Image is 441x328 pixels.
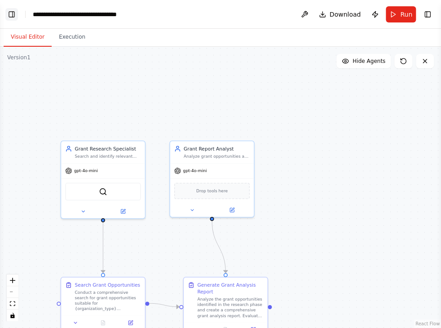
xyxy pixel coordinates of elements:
div: Conduct a comprehensive search for grant opportunities suitable for {organization_type} organizat... [75,290,141,312]
button: zoom in [7,275,18,286]
div: Analyze the grant opportunities identified in the research phase and create a comprehensive grant... [197,297,263,319]
g: Edge from ad68465c-9c91-49b6-be75-0ca60b2a5292 to 959c4e67-915f-415e-bd63-be48e0da8c52 [100,222,106,273]
button: Visual Editor [4,28,52,47]
div: Grant Research SpecialistSearch and identify relevant grant opportunities for {organization_type}... [61,141,146,219]
div: Grant Research Specialist [75,145,141,152]
g: Edge from 260de8fd-a921-4232-b9a5-f2cf5ea72340 to 294738d1-0a11-4e14-9e79-fd39cd63947c [208,220,229,273]
div: React Flow controls [7,275,18,321]
button: Show right sidebar [421,8,434,21]
button: Download [315,6,365,22]
span: Drop tools here [196,187,228,194]
div: Analyze grant opportunities and create comprehensive, actionable reports that include detailed gr... [184,154,250,159]
span: Hide Agents [353,58,385,65]
button: Open in side panel [119,319,142,327]
button: Open in side panel [104,207,142,215]
button: zoom out [7,286,18,298]
nav: breadcrumb [33,10,134,19]
button: Open in side panel [212,206,251,214]
div: Grant Report Analyst [184,145,250,152]
span: gpt-4o-mini [74,168,98,173]
button: Execution [52,28,93,47]
div: Search Grant Opportunities [75,281,140,288]
img: SerperDevTool [99,187,107,195]
span: Run [400,10,412,19]
g: Edge from 959c4e67-915f-415e-bd63-be48e0da8c52 to 294738d1-0a11-4e14-9e79-fd39cd63947c [150,300,179,310]
button: fit view [7,298,18,310]
button: No output available [88,319,117,327]
a: React Flow attribution [415,321,440,326]
span: Download [330,10,361,19]
span: gpt-4o-mini [183,168,207,173]
button: toggle interactivity [7,310,18,321]
div: Generate Grant Analysis Report [197,281,263,295]
button: Run [386,6,416,22]
div: Grant Report AnalystAnalyze grant opportunities and create comprehensive, actionable reports that... [169,141,254,217]
button: Show left sidebar [5,8,18,21]
button: Hide Agents [336,54,391,68]
div: Version 1 [7,54,31,61]
div: Search and identify relevant grant opportunities for {organization_type} in the {focus_area} sect... [75,154,141,159]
